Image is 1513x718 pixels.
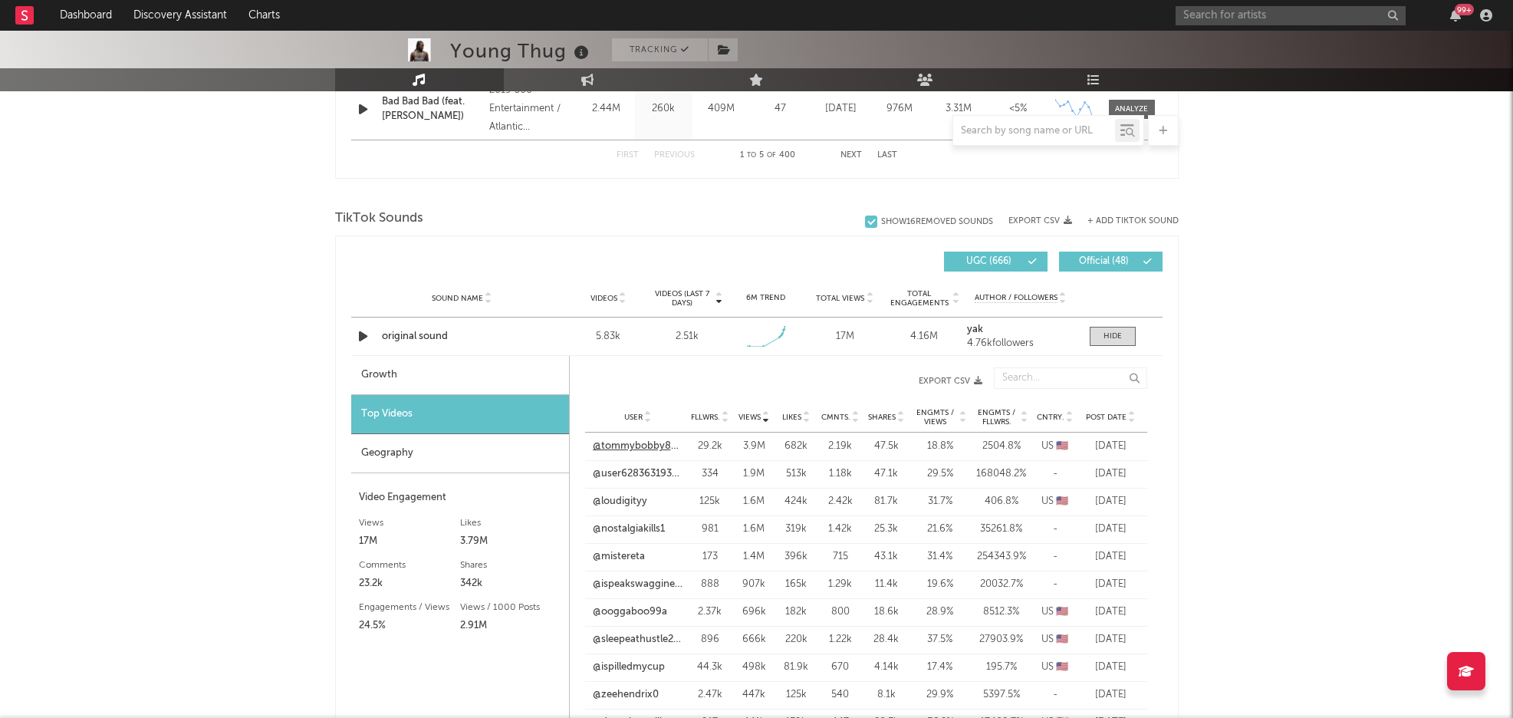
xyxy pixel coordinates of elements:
[994,367,1147,389] input: Search...
[877,151,897,160] button: Last
[975,604,1028,620] div: 8512.3 %
[967,324,983,334] strong: yak
[821,494,860,509] div: 2.42k
[913,549,967,565] div: 31.4 %
[1082,494,1140,509] div: [DATE]
[691,439,729,454] div: 29.2k
[1087,217,1179,226] button: + Add TikTok Sound
[782,413,801,422] span: Likes
[779,604,814,620] div: 182k
[359,532,460,551] div: 17M
[359,489,561,507] div: Video Engagement
[867,687,906,703] div: 8.1k
[975,660,1028,675] div: 195.7 %
[779,494,814,509] div: 424k
[821,522,860,537] div: 1.42k
[867,632,906,647] div: 28.4k
[779,549,814,565] div: 396k
[992,101,1044,117] div: <5%
[975,632,1028,647] div: 27903.9 %
[1056,441,1068,451] span: 🇺🇸
[593,660,665,675] a: @ispilledmycup
[1056,607,1068,617] span: 🇺🇸
[1082,522,1140,537] div: [DATE]
[1008,216,1072,226] button: Export CSV
[1056,496,1068,506] span: 🇺🇸
[1036,522,1074,537] div: -
[382,94,482,124] div: Bad Bad Bad (feat. [PERSON_NAME])
[913,687,967,703] div: 29.9 %
[816,294,864,303] span: Total Views
[975,494,1028,509] div: 406.8 %
[767,152,776,159] span: of
[913,439,967,454] div: 18.8 %
[460,532,561,551] div: 3.79M
[600,377,982,386] button: Export CSV
[1036,604,1074,620] div: US
[573,329,644,344] div: 5.83k
[593,549,645,565] a: @mistereta
[676,329,699,344] div: 2.51k
[1036,687,1074,703] div: -
[1086,413,1127,422] span: Post Date
[779,660,814,675] div: 81.9k
[593,604,667,620] a: @ooggaboo99a
[593,687,659,703] a: @zeehendrix0
[1037,413,1064,422] span: Cntry.
[691,494,729,509] div: 125k
[874,101,926,117] div: 976M
[821,549,860,565] div: 715
[593,439,683,454] a: @tommybobby83080
[944,252,1048,272] button: UGC(666)
[867,494,906,509] div: 81.7k
[335,209,423,228] span: TikTok Sounds
[867,549,906,565] div: 43.1k
[737,660,771,675] div: 498k
[359,617,460,635] div: 24.5%
[975,408,1019,427] span: Engmts / Fllwrs.
[1082,466,1140,482] div: [DATE]
[821,660,860,675] div: 670
[593,632,683,647] a: @sleepeathustle248
[888,289,950,308] span: Total Engagements
[691,522,729,537] div: 981
[737,439,771,454] div: 3.9M
[779,439,814,454] div: 682k
[382,329,542,344] a: original sound
[975,439,1028,454] div: 2504.8 %
[737,494,771,509] div: 1.6M
[1036,577,1074,592] div: -
[1059,252,1163,272] button: Official(48)
[779,466,814,482] div: 513k
[737,604,771,620] div: 696k
[450,38,593,64] div: Young Thug
[1082,577,1140,592] div: [DATE]
[975,466,1028,482] div: 168048.2 %
[913,494,967,509] div: 31.7 %
[691,413,720,422] span: Fllwrs.
[1036,549,1074,565] div: -
[590,294,617,303] span: Videos
[913,408,958,427] span: Engmts / Views
[593,577,683,592] a: @ispeakswagginese
[1082,660,1140,675] div: [DATE]
[617,151,639,160] button: First
[821,439,860,454] div: 2.19k
[691,466,729,482] div: 334
[953,125,1115,137] input: Search by song name or URL
[809,329,880,344] div: 17M
[691,632,729,647] div: 896
[696,101,746,117] div: 409M
[967,324,1074,335] a: yak
[1036,439,1074,454] div: US
[821,604,860,620] div: 800
[460,598,561,617] div: Views / 1000 Posts
[593,494,647,509] a: @loudigityy
[821,687,860,703] div: 540
[460,556,561,575] div: Shares
[867,466,906,482] div: 47.1k
[432,294,483,303] span: Sound Name
[975,549,1028,565] div: 254343.9 %
[1072,217,1179,226] button: + Add TikTok Sound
